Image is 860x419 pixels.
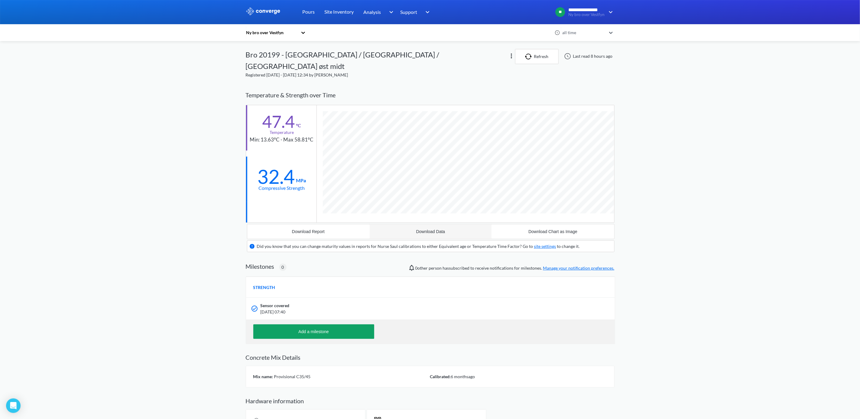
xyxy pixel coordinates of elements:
[262,114,295,129] div: 47.4
[515,49,559,64] button: Refresh
[258,169,295,184] div: 32.4
[259,184,305,192] div: Compressive Strength
[430,374,451,379] span: Calibrated:
[250,136,314,144] div: Min: 13.63°C - Max 58.81°C
[525,54,534,60] img: icon-refresh.svg
[246,72,348,77] span: Registered [DATE] - [DATE] 12:34 by [PERSON_NAME]
[508,52,515,60] img: more.svg
[247,224,370,239] button: Download Report
[422,8,431,16] img: downArrow.svg
[415,265,428,271] span: 0 other
[605,8,615,16] img: downArrow.svg
[385,8,395,16] img: downArrow.svg
[401,8,417,16] span: Support
[261,302,290,309] span: Sensor covered
[246,354,615,361] h2: Concrete Mix Details
[451,374,475,379] span: 6 months ago
[416,229,445,234] div: Download Data
[492,224,614,239] button: Download Chart as Image
[534,244,556,249] a: site settings
[257,243,580,250] div: Did you know that you can change maturity values in reports for Nurse Saul calibrations to either...
[261,309,534,315] span: [DATE] 07:40
[273,374,311,379] span: Provisional C35/45
[364,8,381,16] span: Analysis
[6,398,21,413] div: Open Intercom Messenger
[246,7,281,15] img: logo_ewhite.svg
[246,29,298,36] div: Ny bro over Vestfyn
[246,49,508,72] div: Bro 20199 - [GEOGRAPHIC_DATA] / [GEOGRAPHIC_DATA] / [GEOGRAPHIC_DATA] øst midt
[555,30,560,35] img: icon-clock.svg
[253,284,275,291] span: STRENGTH
[253,374,273,379] span: Mix name:
[292,229,325,234] div: Download Report
[270,129,294,136] div: Temperature
[561,29,606,36] div: all time
[246,397,615,404] h2: Hardware information
[246,263,274,270] h2: Milestones
[369,224,492,239] button: Download Data
[528,229,577,234] div: Download Chart as Image
[569,12,605,17] span: Ny bro over Vestfyn
[408,264,415,271] img: notifications-icon.svg
[543,265,615,271] a: Manage your notification preferences.
[561,53,615,60] div: Last read 8 hours ago
[253,324,374,339] button: Add a milestone
[246,86,615,105] div: Temperature & Strength over Time
[282,264,284,271] span: 0
[415,265,615,271] span: person has subscribed to receive notifications for milestones.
